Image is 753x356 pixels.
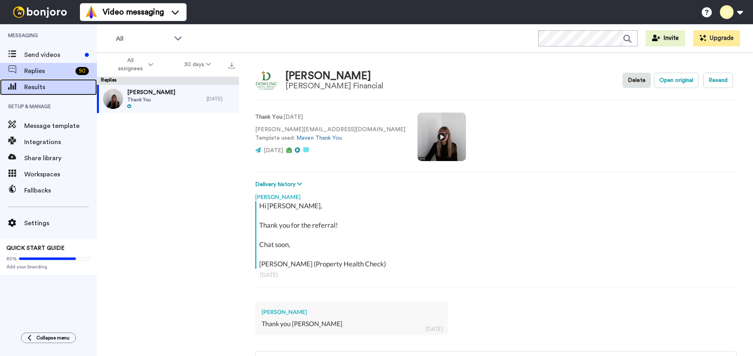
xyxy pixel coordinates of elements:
[255,113,405,121] p: : [DATE]
[255,180,304,189] button: Delivery history
[24,218,97,228] span: Settings
[24,121,97,131] span: Message template
[255,114,282,120] strong: Thank You
[36,335,69,341] span: Collapse menu
[85,6,98,19] img: vm-color.svg
[6,255,17,262] span: 80%
[21,333,76,343] button: Collapse menu
[10,6,70,18] img: bj-logo-header-white.svg
[97,85,239,113] a: [PERSON_NAME]Thank You[DATE]
[226,59,237,71] button: Export all results that match these filters now.
[127,88,175,96] span: [PERSON_NAME]
[623,73,651,88] button: Delete
[207,96,235,102] div: [DATE]
[425,325,443,333] div: [DATE]
[169,57,227,72] button: 30 days
[103,6,164,18] span: Video messaging
[6,245,65,251] span: QUICK START GUIDE
[260,271,732,279] div: [DATE]
[285,70,384,82] div: [PERSON_NAME]
[264,148,283,153] span: [DATE]
[24,170,97,179] span: Workspaces
[285,82,384,90] div: [PERSON_NAME] Financial
[114,57,147,73] span: All assignees
[99,53,169,76] button: All assignees
[255,69,277,92] img: Image of Michael Dowling
[646,30,685,46] button: Invite
[262,319,441,329] div: Thank you [PERSON_NAME]
[116,34,170,44] span: All
[693,30,740,46] button: Upgrade
[654,73,698,88] button: Open original
[262,308,441,316] div: [PERSON_NAME]
[24,50,82,60] span: Send videos
[24,137,97,147] span: Integrations
[24,82,97,92] span: Results
[76,67,89,75] div: 90
[255,126,405,142] p: [PERSON_NAME][EMAIL_ADDRESS][DOMAIN_NAME] Template used:
[259,201,735,269] div: Hi [PERSON_NAME], Thank you for the referral! Chat soon, [PERSON_NAME] (Property Health Check)
[24,186,97,195] span: Fallbacks
[103,89,123,109] img: c8396832-b7ea-4333-8807-f1c681a23165-thumb.jpg
[229,62,235,69] img: export.svg
[703,73,733,88] button: Resend
[24,153,97,163] span: Share library
[97,77,239,85] div: Replies
[127,96,175,103] span: Thank You
[296,135,342,141] a: Maven Thank You
[24,66,72,76] span: Replies
[255,189,737,201] div: [PERSON_NAME]
[6,264,90,270] span: Add your branding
